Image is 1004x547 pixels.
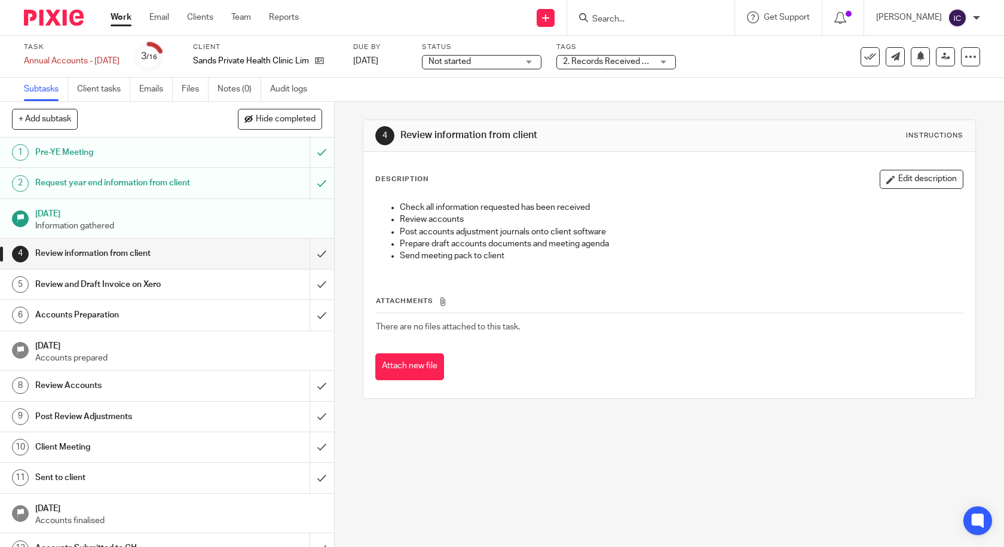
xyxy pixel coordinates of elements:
p: Post accounts adjustment journals onto client software [400,226,963,238]
span: Attachments [376,298,433,304]
a: Client tasks [77,78,130,101]
h1: Post Review Adjustments [35,408,210,426]
div: 5 [12,276,29,293]
label: Tags [556,42,676,52]
a: Clients [187,11,213,23]
p: Check all information requested has been received [400,201,963,213]
button: + Add subtask [12,109,78,129]
a: Audit logs [270,78,316,101]
h1: Sent to client [35,469,210,487]
h1: [DATE] [35,205,322,220]
div: 11 [12,469,29,486]
p: [PERSON_NAME] [876,11,942,23]
a: Reports [269,11,299,23]
div: Annual Accounts - [DATE] [24,55,120,67]
div: 10 [12,439,29,456]
a: Files [182,78,209,101]
p: Send meeting pack to client [400,250,963,262]
span: Hide completed [256,115,316,124]
input: Search [591,14,699,25]
p: Information gathered [35,220,322,232]
button: Hide completed [238,109,322,129]
p: Prepare draft accounts documents and meeting agenda [400,238,963,250]
h1: Request year end information from client [35,174,210,192]
label: Status [422,42,541,52]
h1: Pre-YE Meeting [35,143,210,161]
a: Subtasks [24,78,68,101]
img: Pixie [24,10,84,26]
p: Accounts prepared [35,352,322,364]
a: Team [231,11,251,23]
span: There are no files attached to this task. [376,323,520,331]
span: Get Support [764,13,810,22]
a: Email [149,11,169,23]
a: Emails [139,78,173,101]
div: 2 [12,175,29,192]
div: 9 [12,408,29,425]
button: Edit description [880,170,963,189]
h1: Client Meeting [35,438,210,456]
div: 6 [12,307,29,323]
div: Annual Accounts - March 2025 [24,55,120,67]
h1: [DATE] [35,500,322,515]
div: 3 [141,50,157,63]
span: 2. Records Received + 1 [563,57,653,66]
div: 4 [375,126,394,145]
img: svg%3E [948,8,967,27]
h1: [DATE] [35,337,322,352]
a: Work [111,11,131,23]
h1: Review and Draft Invoice on Xero [35,276,210,294]
p: Sands Private Health Clinic Limited [193,55,309,67]
div: 8 [12,377,29,394]
h1: Review information from client [400,129,694,142]
button: Attach new file [375,353,444,380]
p: Accounts finalised [35,515,322,527]
span: [DATE] [353,57,378,65]
label: Task [24,42,120,52]
label: Client [193,42,338,52]
h1: Review information from client [35,245,210,262]
small: /16 [146,54,157,60]
a: Notes (0) [218,78,261,101]
div: 1 [12,144,29,161]
p: Description [375,175,428,184]
p: Review accounts [400,213,963,225]
h1: Accounts Preparation [35,306,210,324]
div: Instructions [906,131,963,140]
span: Not started [428,57,471,66]
label: Due by [353,42,407,52]
h1: Review Accounts [35,377,210,395]
div: 4 [12,246,29,262]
